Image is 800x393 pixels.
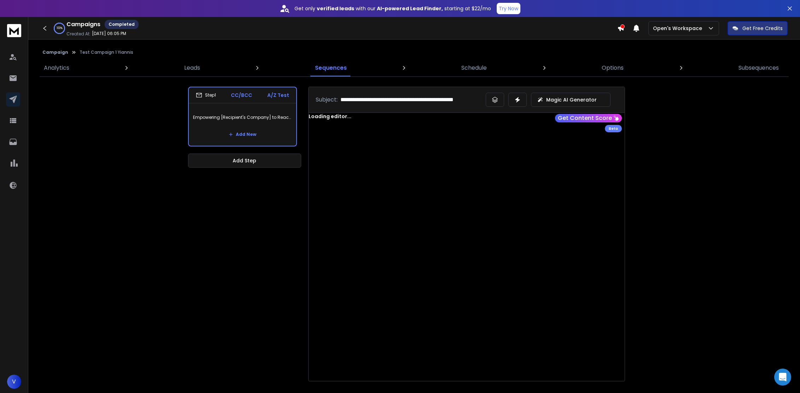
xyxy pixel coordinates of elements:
[105,20,139,29] div: Completed
[188,87,297,146] li: Step1CC/BCCA/Z TestEmpowering [Recipient's Company] to Reach [GEOGRAPHIC_DATA]Add New
[80,50,133,55] p: Test Campaign 1 Yiannis
[42,50,68,55] button: Campaign
[738,64,779,72] p: Subsequences
[7,24,21,37] img: logo
[605,125,622,132] div: Beta
[193,108,292,127] p: Empowering [Recipient's Company] to Reach [GEOGRAPHIC_DATA]
[267,92,289,99] p: A/Z Test
[653,25,705,32] p: Open's Workspace
[499,5,518,12] p: Try Now
[7,375,21,389] button: V
[461,64,487,72] p: Schedule
[774,369,791,386] div: Open Intercom Messenger
[92,31,126,36] p: [DATE] 06:05 PM
[531,93,611,107] button: Magic AI Generator
[66,31,90,37] p: Created At:
[188,154,301,168] button: Add Step
[734,59,783,76] a: Subsequences
[546,96,597,103] p: Magic AI Generator
[457,59,491,76] a: Schedule
[196,92,216,98] div: Step 1
[315,64,347,72] p: Sequences
[311,59,351,76] a: Sequences
[317,5,354,12] strong: verified leads
[40,59,74,76] a: Analytics
[602,64,624,72] p: Options
[555,114,622,122] button: Get Content Score
[231,92,252,99] p: CC/BCC
[728,21,788,35] button: Get Free Credits
[377,5,443,12] strong: AI-powered Lead Finder,
[184,64,200,72] p: Leads
[597,59,628,76] a: Options
[309,113,625,120] div: Loading editor...
[57,26,63,30] p: 100 %
[497,3,520,14] button: Try Now
[742,25,783,32] p: Get Free Credits
[44,64,69,72] p: Analytics
[294,5,491,12] p: Get only with our starting at $22/mo
[223,127,262,141] button: Add New
[316,96,338,104] p: Subject:
[180,59,204,76] a: Leads
[66,20,100,29] h1: Campaigns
